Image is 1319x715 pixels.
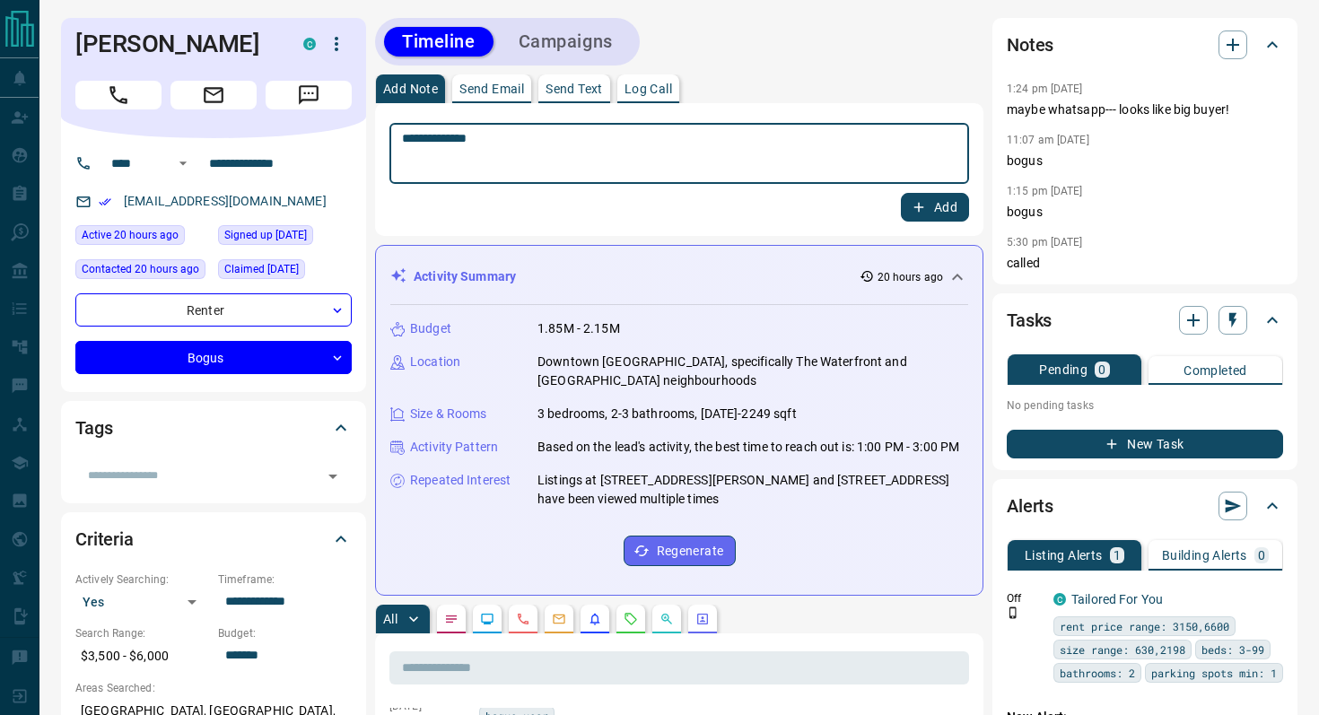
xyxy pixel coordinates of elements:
[170,81,257,109] span: Email
[1007,134,1089,146] p: 11:07 am [DATE]
[75,518,352,561] div: Criteria
[501,27,631,57] button: Campaigns
[625,83,672,95] p: Log Call
[224,260,299,278] span: Claimed [DATE]
[75,625,209,641] p: Search Range:
[75,588,209,616] div: Yes
[75,341,352,374] div: Bogus
[1060,664,1135,682] span: bathrooms: 2
[537,353,968,390] p: Downtown [GEOGRAPHIC_DATA], specifically The Waterfront and [GEOGRAPHIC_DATA] neighbourhoods
[410,353,460,371] p: Location
[75,259,209,284] div: Mon Aug 18 2025
[1007,185,1083,197] p: 1:15 pm [DATE]
[1201,641,1264,658] span: beds: 3-99
[75,30,276,58] h1: [PERSON_NAME]
[75,414,112,442] h2: Tags
[266,81,352,109] span: Message
[75,406,352,449] div: Tags
[588,612,602,626] svg: Listing Alerts
[1184,364,1247,377] p: Completed
[1039,363,1088,376] p: Pending
[218,259,352,284] div: Wed Aug 06 2025
[75,81,162,109] span: Call
[1071,592,1163,606] a: Tailored For You
[75,225,209,250] div: Mon Aug 18 2025
[82,226,179,244] span: Active 20 hours ago
[537,405,797,423] p: 3 bedrooms, 2-3 bathrooms, [DATE]-2249 sqft
[320,464,345,489] button: Open
[695,612,710,626] svg: Agent Actions
[1151,664,1277,682] span: parking spots min: 1
[82,260,199,278] span: Contacted 20 hours ago
[1007,83,1083,95] p: 1:24 pm [DATE]
[1025,549,1103,562] p: Listing Alerts
[410,319,451,338] p: Budget
[1007,152,1283,170] p: bogus
[99,196,111,208] svg: Email Verified
[444,612,459,626] svg: Notes
[1258,549,1265,562] p: 0
[1007,484,1283,528] div: Alerts
[75,571,209,588] p: Actively Searching:
[1007,100,1283,119] p: maybe whatsapp--- looks like big buyer!
[624,536,736,566] button: Regenerate
[537,438,959,457] p: Based on the lead's activity, the best time to reach out is: 1:00 PM - 3:00 PM
[1060,641,1185,658] span: size range: 630,2198
[1007,203,1283,222] p: bogus
[390,260,968,293] div: Activity Summary20 hours ago
[224,226,307,244] span: Signed up [DATE]
[659,612,674,626] svg: Opportunities
[1162,549,1247,562] p: Building Alerts
[303,38,316,50] div: condos.ca
[410,438,498,457] p: Activity Pattern
[1007,306,1052,335] h2: Tasks
[75,525,134,554] h2: Criteria
[218,625,352,641] p: Budget:
[1007,299,1283,342] div: Tasks
[1007,606,1019,619] svg: Push Notification Only
[552,612,566,626] svg: Emails
[414,267,516,286] p: Activity Summary
[218,225,352,250] div: Wed Aug 06 2025
[383,613,397,625] p: All
[1007,31,1053,59] h2: Notes
[1007,254,1283,273] p: called
[878,269,943,285] p: 20 hours ago
[1007,23,1283,66] div: Notes
[75,680,352,696] p: Areas Searched:
[1060,617,1229,635] span: rent price range: 3150,6600
[1114,549,1121,562] p: 1
[75,641,209,671] p: $3,500 - $6,000
[384,27,494,57] button: Timeline
[546,83,603,95] p: Send Text
[1007,492,1053,520] h2: Alerts
[459,83,524,95] p: Send Email
[624,612,638,626] svg: Requests
[516,612,530,626] svg: Calls
[537,471,968,509] p: Listings at [STREET_ADDRESS][PERSON_NAME] and [STREET_ADDRESS] have been viewed multiple times
[410,471,511,490] p: Repeated Interest
[75,293,352,327] div: Renter
[1007,430,1283,458] button: New Task
[1053,593,1066,606] div: condos.ca
[172,153,194,174] button: Open
[410,405,487,423] p: Size & Rooms
[124,194,327,208] a: [EMAIL_ADDRESS][DOMAIN_NAME]
[1098,363,1105,376] p: 0
[383,83,438,95] p: Add Note
[218,571,352,588] p: Timeframe:
[1007,236,1083,249] p: 5:30 pm [DATE]
[1007,392,1283,419] p: No pending tasks
[1007,590,1043,606] p: Off
[537,319,620,338] p: 1.85M - 2.15M
[480,612,494,626] svg: Lead Browsing Activity
[901,193,969,222] button: Add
